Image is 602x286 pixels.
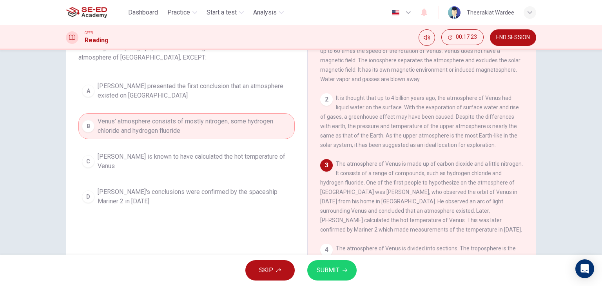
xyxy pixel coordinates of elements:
div: 4 [320,244,333,256]
h1: Reading [85,36,109,45]
div: Hide [441,29,484,46]
button: BVenus' atmosphere consists of mostly nitrogen, some hydrogen chloride and hydrogen fluoride [78,113,295,139]
div: B [82,120,94,132]
button: SKIP [245,260,295,281]
button: 00:17:23 [441,29,484,45]
span: Practice [167,8,190,17]
span: END SESSION [496,34,530,41]
div: C [82,155,94,168]
span: 00:17:23 [456,34,477,40]
span: The atmosphere of Venus is made up of carbon dioxide and a little nitrogen. It consists of a rang... [320,161,523,233]
button: END SESSION [490,29,536,46]
button: Analysis [250,5,287,20]
div: Theerakiat Wardee [467,8,514,17]
span: [PERSON_NAME] presented the first conclusion that an atmosphere existed on [GEOGRAPHIC_DATA] [98,81,291,100]
button: Dashboard [125,5,161,20]
button: C[PERSON_NAME] is known to have calculated the hot temperature of Venus [78,148,295,174]
button: D[PERSON_NAME]'s conclusions were confirmed by the spaceship Mariner 2 in [DATE] [78,184,295,210]
span: Dashboard [128,8,158,17]
span: SKIP [259,265,273,276]
div: Open Intercom Messenger [575,259,594,278]
img: en [391,10,401,16]
div: 3 [320,159,333,172]
span: Start a test [207,8,237,17]
div: Mute [419,29,435,46]
span: Analysis [253,8,277,17]
span: SUBMIT [317,265,339,276]
button: Start a test [203,5,247,20]
span: Venus' atmosphere consists of mostly nitrogen, some hydrogen chloride and hydrogen fluoride [98,117,291,136]
img: SE-ED Academy logo [66,5,107,20]
span: It is thought that up to 4 billion years ago, the atmosphere of Venus had liquid water on the sur... [320,95,519,148]
span: [PERSON_NAME] is known to have calculated the hot temperature of Venus [98,152,291,171]
div: D [82,190,94,203]
button: SUBMIT [307,260,357,281]
span: According to the paragraph, all of the following statements are true about the atmosphere of [GEO... [78,43,295,62]
div: 2 [320,93,333,106]
span: [PERSON_NAME]'s conclusions were confirmed by the spaceship Mariner 2 in [DATE] [98,187,291,206]
button: A[PERSON_NAME] presented the first conclusion that an atmosphere existed on [GEOGRAPHIC_DATA] [78,78,295,104]
a: SE-ED Academy logo [66,5,125,20]
button: Practice [164,5,200,20]
span: CEFR [85,30,93,36]
img: Profile picture [448,6,461,19]
div: A [82,85,94,97]
span: The temperature of Venus is 467 degrees Celsius; the atmosphere of Venus is hotter and denser tha... [320,20,524,82]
